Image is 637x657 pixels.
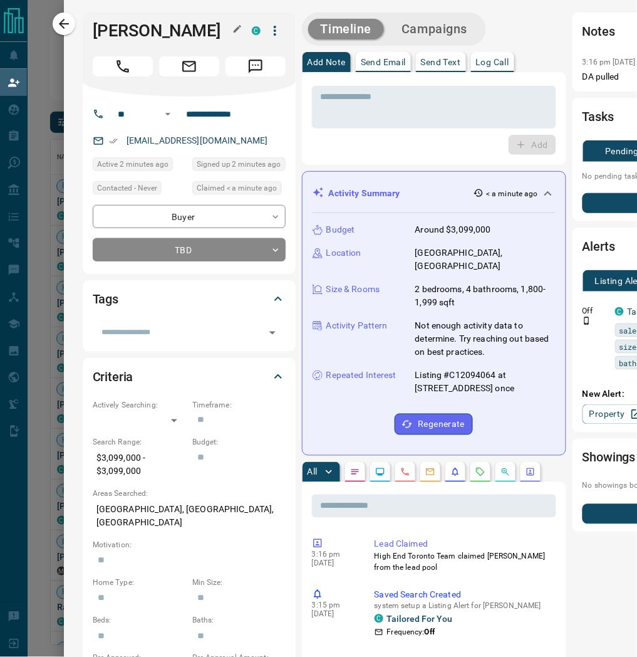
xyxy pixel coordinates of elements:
p: Lead Claimed [375,538,551,551]
h2: Criteria [93,367,133,387]
p: Home Type: [93,577,186,589]
div: Wed Oct 15 2025 [192,181,286,199]
span: Signed up 2 minutes ago [197,158,281,171]
svg: Calls [400,467,410,477]
h2: Tags [93,289,118,309]
div: Wed Oct 15 2025 [192,157,286,175]
p: Size & Rooms [326,283,380,296]
p: Off [583,305,608,317]
p: Log Call [476,58,509,66]
svg: Lead Browsing Activity [375,467,385,477]
p: Min Size: [192,577,286,589]
div: Tags [93,284,286,314]
div: Criteria [93,362,286,392]
div: condos.ca [615,307,624,316]
svg: Push Notification Only [583,317,591,325]
p: $3,099,000 - $3,099,000 [93,448,186,482]
span: Active 2 minutes ago [97,158,168,171]
h2: Tasks [583,107,614,127]
p: Repeated Interest [326,369,396,382]
p: [GEOGRAPHIC_DATA], [GEOGRAPHIC_DATA] [415,246,556,273]
button: Open [160,107,175,122]
span: Message [225,56,286,76]
p: Areas Searched: [93,488,286,500]
p: 3:15 pm [312,601,356,610]
p: Budget [326,223,355,236]
span: Call [93,56,153,76]
h2: Alerts [583,236,615,256]
h2: Showings [583,448,636,468]
p: [DATE] [312,610,356,619]
p: Send Text [421,58,461,66]
svg: Emails [425,467,435,477]
p: All [308,468,318,476]
button: Campaigns [389,19,480,39]
p: Motivation: [93,540,286,551]
p: 3:16 pm [DATE] [583,58,636,66]
svg: Email Verified [109,137,118,145]
svg: Agent Actions [526,467,536,477]
button: Open [264,324,281,342]
p: High End Toronto Team claimed [PERSON_NAME] from the lead pool [375,551,551,574]
span: Claimed < a minute ago [197,182,277,194]
p: Search Range: [93,437,186,448]
button: Regenerate [395,414,473,435]
div: Wed Oct 15 2025 [93,157,186,175]
p: Add Note [308,58,346,66]
div: condos.ca [375,614,383,623]
a: [EMAIL_ADDRESS][DOMAIN_NAME] [127,135,268,145]
div: Buyer [93,205,286,228]
h2: Notes [583,21,615,41]
button: Timeline [308,19,385,39]
p: Around $3,099,000 [415,223,491,236]
p: Frequency: [387,627,435,638]
div: TBD [93,238,286,261]
p: Budget: [192,437,286,448]
p: Activity Pattern [326,319,388,332]
h1: [PERSON_NAME] [93,21,233,41]
p: Baths: [192,615,286,626]
p: 3:16 pm [312,550,356,559]
p: Listing #C12094064 at [STREET_ADDRESS] once [415,369,556,395]
p: Saved Search Created [375,589,551,602]
strong: Off [425,628,435,637]
p: Actively Searching: [93,399,186,411]
p: 2 bedrooms, 4 bathrooms, 1,800-1,999 sqft [415,283,556,309]
div: Activity Summary< a minute ago [313,182,556,205]
p: Activity Summary [329,187,400,200]
svg: Opportunities [500,467,510,477]
p: Beds: [93,615,186,626]
p: Not enough activity data to determine. Try reaching out based on best practices. [415,319,556,359]
svg: Requests [475,467,485,477]
p: Send Email [361,58,406,66]
p: [GEOGRAPHIC_DATA], [GEOGRAPHIC_DATA], [GEOGRAPHIC_DATA] [93,500,286,533]
a: Tailored For You [387,614,453,624]
p: system setup a Listing Alert for [PERSON_NAME] [375,602,551,611]
p: Timeframe: [192,399,286,411]
p: Location [326,246,361,260]
div: condos.ca [252,26,261,35]
p: [DATE] [312,559,356,568]
svg: Listing Alerts [450,467,460,477]
svg: Notes [350,467,360,477]
span: Contacted - Never [97,182,157,194]
span: Email [159,56,219,76]
p: < a minute ago [486,188,538,199]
